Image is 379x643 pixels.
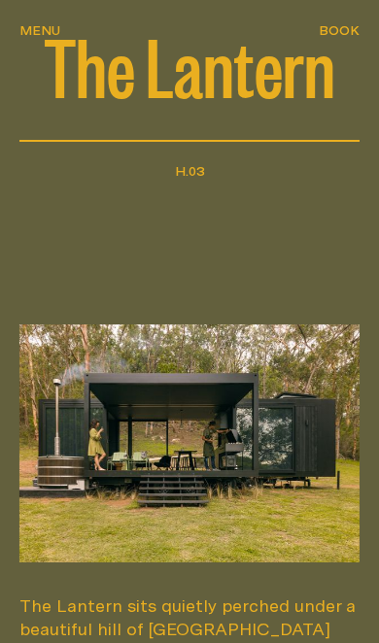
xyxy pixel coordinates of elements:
[19,22,60,42] button: show menu
[175,161,205,181] h1: H.03
[44,25,335,103] span: The Lantern
[319,22,360,42] button: show booking tray
[319,23,360,37] span: Book
[19,23,60,37] span: Menu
